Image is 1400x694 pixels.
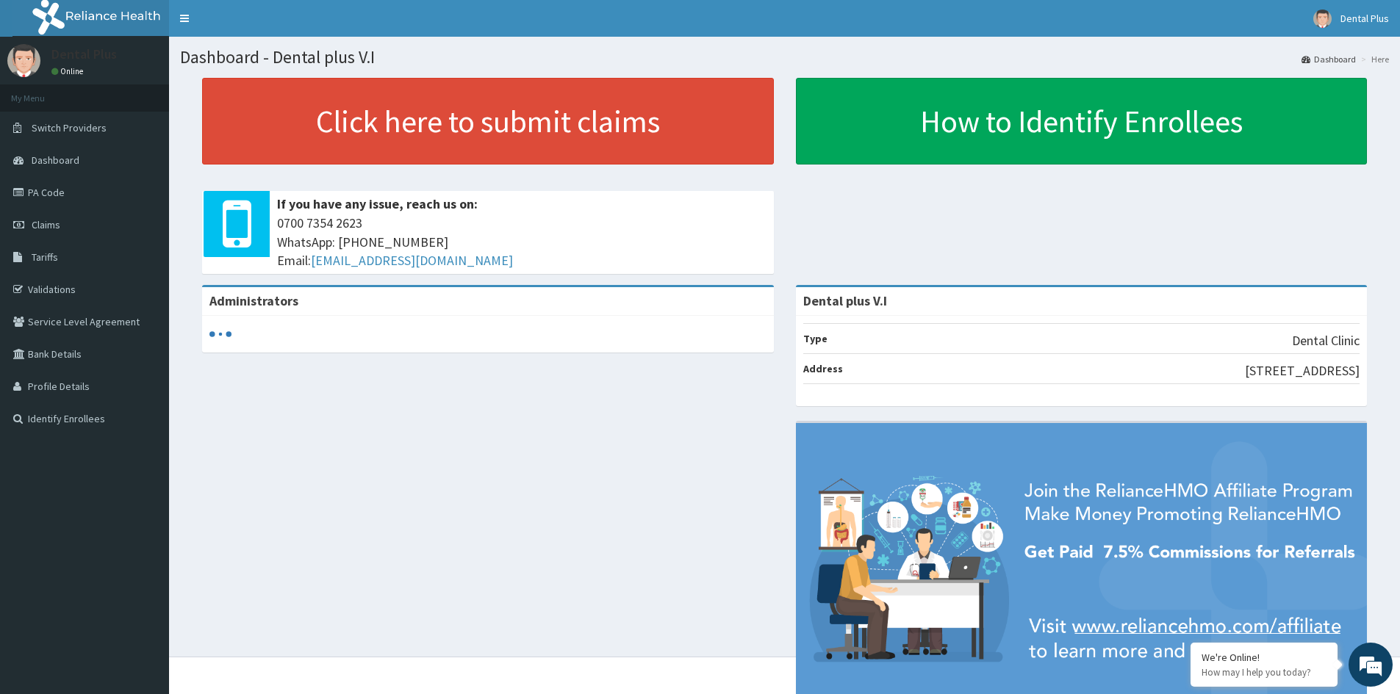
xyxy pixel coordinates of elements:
p: Dental Plus [51,48,117,61]
a: [EMAIL_ADDRESS][DOMAIN_NAME] [311,252,513,269]
li: Here [1357,53,1389,65]
a: How to Identify Enrollees [796,78,1368,165]
a: Online [51,66,87,76]
span: Dental Plus [1340,12,1389,25]
span: 0700 7354 2623 WhatsApp: [PHONE_NUMBER] Email: [277,214,767,270]
span: Dashboard [32,153,79,167]
a: Click here to submit claims [202,78,774,165]
b: If you have any issue, reach us on: [277,195,478,212]
div: We're Online! [1202,651,1327,664]
strong: Dental plus V.I [803,292,887,309]
img: User Image [7,44,40,77]
p: [STREET_ADDRESS] [1245,361,1360,380]
p: Dental Clinic [1292,331,1360,350]
span: Switch Providers [32,121,107,134]
b: Type [803,332,828,345]
b: Administrators [209,292,298,309]
svg: audio-loading [209,323,231,345]
img: User Image [1313,10,1332,28]
h1: Dashboard - Dental plus V.I [180,48,1389,67]
b: Address [803,362,843,375]
p: How may I help you today? [1202,666,1327,679]
span: Tariffs [32,250,58,264]
a: Dashboard [1302,53,1356,65]
span: Claims [32,218,60,231]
